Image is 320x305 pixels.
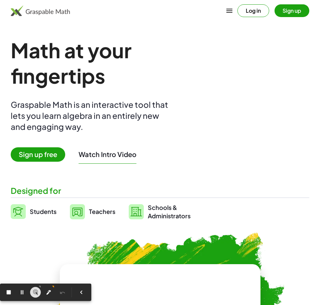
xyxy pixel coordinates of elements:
[148,203,191,220] span: Schools & Administrators
[11,185,309,196] div: Designed for
[129,204,144,219] img: svg%3e
[275,4,309,17] button: Sign up
[89,208,115,215] span: Teachers
[129,203,191,220] a: Schools &Administrators
[70,203,115,220] a: Teachers
[79,150,136,159] button: Watch Intro Video
[11,204,26,219] img: svg%3e
[70,204,85,219] img: svg%3e
[11,203,57,220] a: Students
[11,37,223,88] h1: Math at your fingertips
[30,208,57,215] span: Students
[11,99,171,132] div: Graspable Math is an interactive tool that lets you learn algebra in an entirely new and engaging...
[237,4,269,17] button: Log in
[11,147,65,162] span: Sign up free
